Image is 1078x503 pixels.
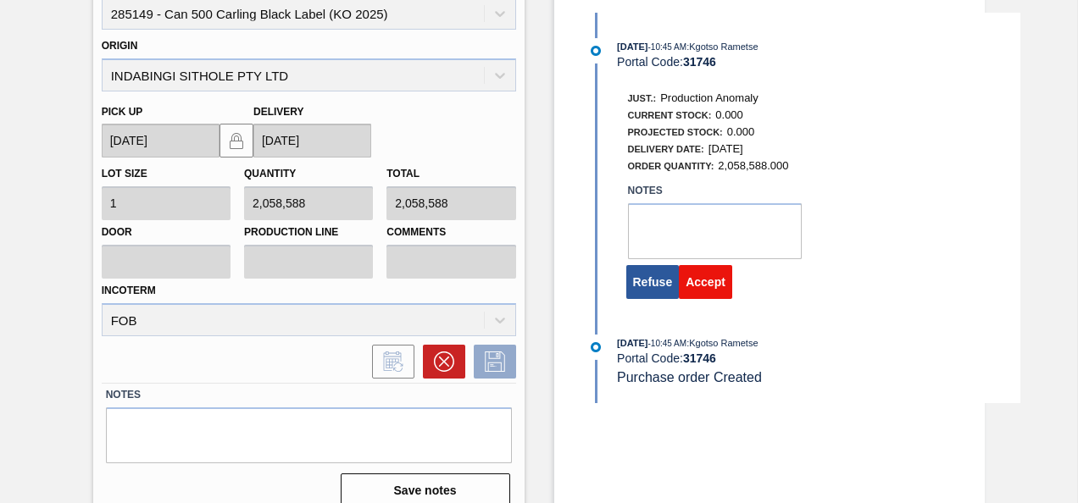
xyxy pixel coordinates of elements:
span: : Kgotso Rametse [686,338,758,348]
span: 2,058,588.000 [718,159,788,172]
label: Pick up [102,106,143,118]
span: - 10:45 AM [648,339,687,348]
label: Origin [102,40,138,52]
label: Incoterm [102,285,156,296]
div: Portal Code: [617,55,1020,69]
span: 0.000 [727,125,755,138]
div: Save Order [465,345,516,379]
label: Notes [628,179,802,203]
strong: 31746 [683,55,716,69]
input: mm/dd/yyyy [253,124,371,158]
label: Quantity [244,168,296,180]
label: Comments [386,220,515,245]
label: Door [102,220,231,245]
label: Delivery [253,106,304,118]
span: Order Quantity: [628,161,714,171]
span: Purchase order Created [617,370,762,384]
strong: 31746 [683,351,716,365]
span: Delivery Date: [628,144,704,154]
img: locked [226,130,247,151]
span: : Kgotso Rametse [686,41,758,52]
div: Cancel Order [414,345,465,379]
div: Portal Code: [617,351,1020,365]
input: mm/dd/yyyy [102,124,219,158]
span: - 10:45 AM [648,42,687,52]
span: 0.000 [715,108,743,121]
button: locked [219,124,253,158]
button: Accept [679,265,732,299]
span: [DATE] [708,142,743,155]
label: Notes [106,383,512,407]
button: Refuse [626,265,680,299]
img: atual [591,46,601,56]
span: [DATE] [617,41,647,52]
label: Total [386,168,420,180]
img: atual [591,342,601,352]
label: Lot size [102,168,147,180]
span: Production Anomaly [660,91,758,104]
span: Current Stock: [628,110,712,120]
span: Just.: [628,93,657,103]
div: Inform order change [364,345,414,379]
span: Projected Stock: [628,127,723,137]
label: Production Line [244,220,373,245]
span: [DATE] [617,338,647,348]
